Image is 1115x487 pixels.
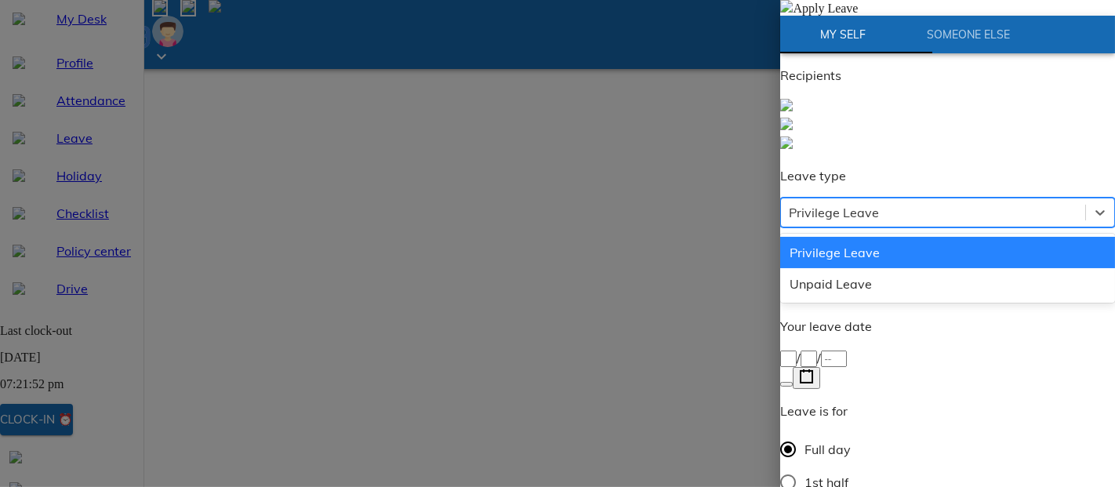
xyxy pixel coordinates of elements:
img: defaultEmp.0e2b4d71.svg [780,99,793,111]
input: -- [780,351,797,367]
span: Recipients [780,67,841,83]
div: Privilege Leave [789,203,879,222]
div: Unpaid Leave [780,268,1115,300]
p: Leave type [780,166,1115,185]
span: Someone Else [915,25,1022,45]
span: Your leave date [780,318,872,334]
div: daytype [780,271,1115,304]
a: Chinu . Sharma [780,135,1115,154]
img: defaultEmp.0e2b4d71.svg [780,118,793,130]
span: / [817,350,821,365]
div: Privilege Leave [780,237,1115,268]
p: Leave is for [780,402,865,420]
a: Laxman Gatade [780,97,1115,116]
span: My Self [790,25,896,45]
span: Full day [804,440,851,459]
img: defaultEmp.0e2b4d71.svg [780,136,793,149]
input: ---- [821,351,847,367]
input: -- [801,351,817,367]
span: / [797,350,801,365]
span: Apply Leave [793,2,858,15]
a: Sumhr Admin [780,116,1115,135]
